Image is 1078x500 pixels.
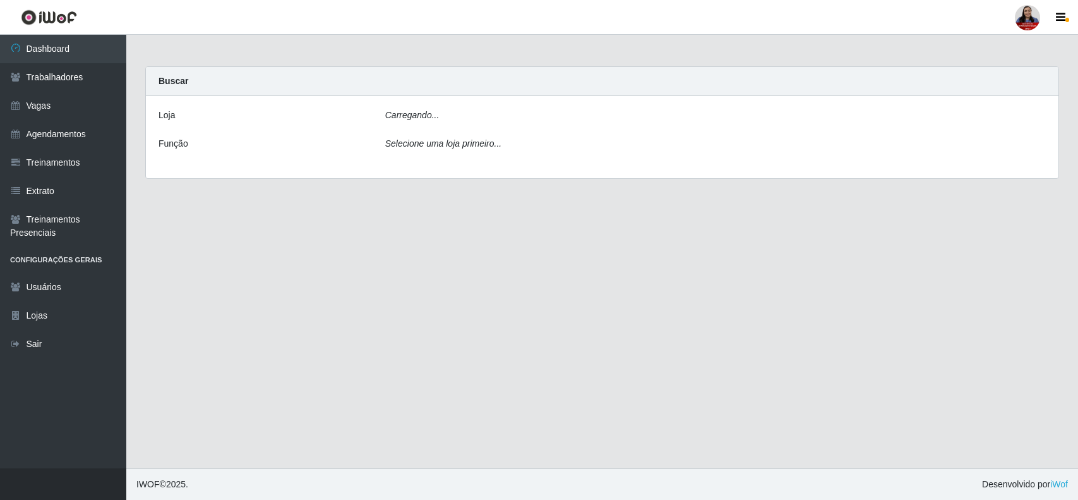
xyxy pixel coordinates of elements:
img: CoreUI Logo [21,9,77,25]
label: Loja [159,109,175,122]
i: Selecione uma loja primeiro... [385,138,501,149]
span: IWOF [136,479,160,489]
span: Desenvolvido por [982,478,1068,491]
i: Carregando... [385,110,440,120]
strong: Buscar [159,76,188,86]
span: © 2025 . [136,478,188,491]
a: iWof [1050,479,1068,489]
label: Função [159,137,188,150]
